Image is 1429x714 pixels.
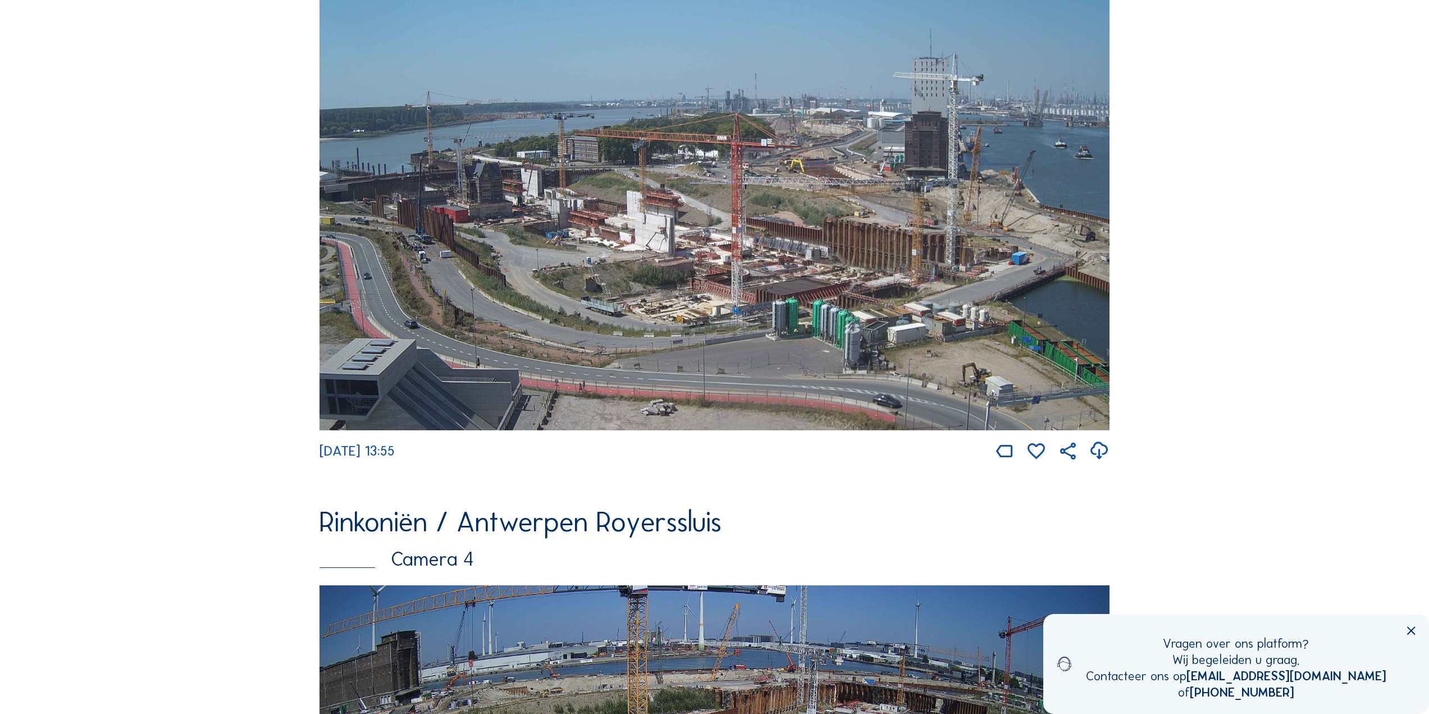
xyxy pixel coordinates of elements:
div: of [1086,684,1386,701]
a: [EMAIL_ADDRESS][DOMAIN_NAME] [1186,668,1386,684]
div: Vragen over ons platform? [1086,635,1386,652]
div: Camera 4 [319,549,1110,569]
img: operator [1057,635,1071,693]
span: [DATE] 13:55 [319,442,395,460]
div: Rinkoniën / Antwerpen Royerssluis [319,508,1110,536]
div: Wij begeleiden u graag. [1086,652,1386,668]
div: Contacteer ons op [1086,668,1386,684]
a: [PHONE_NUMBER] [1190,685,1294,700]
